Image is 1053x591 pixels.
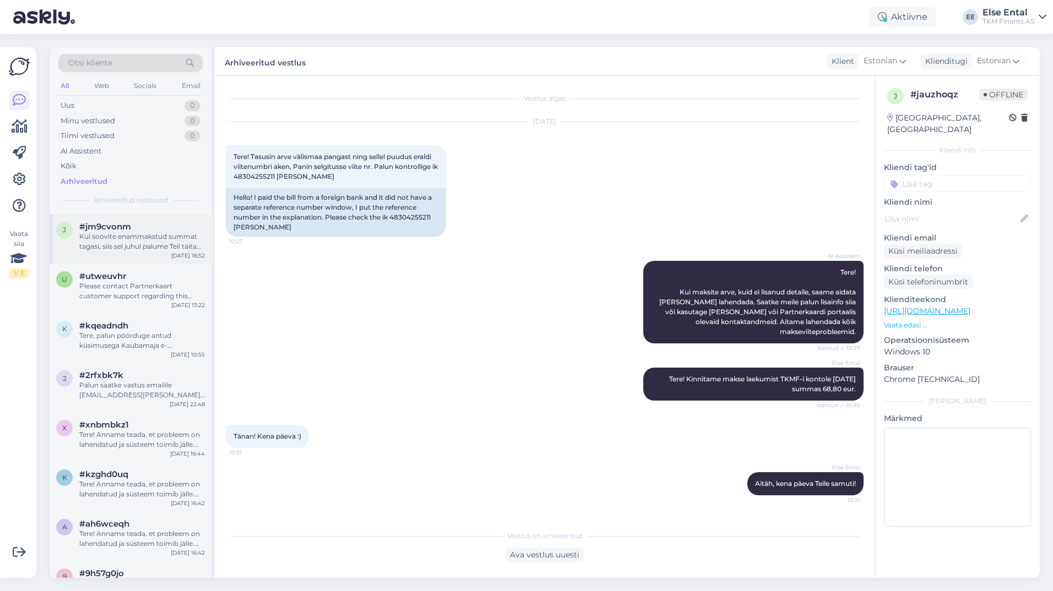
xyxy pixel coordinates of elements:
span: Vestlus on arhiveeritud [507,531,583,541]
div: Kui soovite enammakstud summat tagasi, siis sel juhul palume Teil täita ettemaksu tagasiküsimise ... [79,232,205,251]
span: k [62,473,67,481]
div: Arhiveeritud [61,176,107,187]
div: [DATE] 16:42 [171,499,205,507]
div: [PERSON_NAME] [884,396,1031,406]
span: #kzghd0uq [79,469,128,479]
div: Tere! Anname teada, et probleem on lahendatud ja süsteem toimib jälle. Vabandame ebamugavuste pär... [79,529,205,549]
span: #ah6wceqh [79,519,129,529]
div: [DATE] 16:44 [170,450,205,458]
div: [DATE] 13:22 [171,301,205,309]
span: #jm9cvonm [79,222,131,232]
span: 10:31 [229,448,270,457]
span: Arhiveeritud vestlused [94,195,168,205]
span: Else Ental [819,463,860,472]
span: #kqeadndh [79,321,128,331]
p: Brauser [884,362,1031,374]
span: Otsi kliente [68,57,112,69]
div: # jauzhoqz [910,88,979,101]
span: Estonian [864,55,897,67]
span: u [62,275,67,283]
span: Tere! Tasusin arve välismaa pangast ning sellel puudus eraldi viitenumbri aken, Panin selgitusse ... [234,152,439,180]
div: Please contact Partnerkaart customer support regarding this issue: Mon-Fri 9-17, 667 3444, e-mail... [79,281,205,301]
label: Arhiveeritud vestlus [225,54,306,69]
span: j [894,92,897,100]
div: EE [963,9,978,25]
span: Tere! Kui maksite arve, kuid ei lisanud detaile, saame aidata [PERSON_NAME] lahendada. Saatke mei... [659,268,857,336]
p: Kliendi nimi [884,196,1031,208]
div: Palun saatke vastus emailile [EMAIL_ADDRESS][PERSON_NAME][DOMAIN_NAME] [79,380,205,400]
span: #9h57g0jo [79,568,124,578]
div: [DATE] [226,117,864,127]
p: Kliendi tag'id [884,162,1031,173]
div: [DATE] 16:42 [171,549,205,557]
span: #xnbmbkz1 [79,420,129,430]
div: 0 [184,130,200,141]
div: Ava vestlus uuesti [506,548,584,562]
div: [DATE] 16:52 [171,251,205,260]
span: Nähtud ✓ 10:30 [817,401,860,409]
div: Kõik [61,161,77,172]
div: Klienditugi [921,56,968,67]
span: 9 [63,572,67,581]
div: Aktiivne [869,7,936,27]
input: Lisa nimi [884,213,1018,225]
div: Else Ental [983,8,1034,17]
div: Tere! Anname teada, et probleem on lahendatud ja süsteem toimib jälle. Vabandame ebamugavuste pär... [79,430,205,450]
span: Nähtud ✓ 10:27 [817,344,860,352]
div: Tiimi vestlused [61,130,115,141]
span: Offline [979,89,1028,101]
p: Kliendi email [884,232,1031,244]
input: Lisa tag [884,176,1031,192]
div: Email [180,79,203,93]
div: Uus [61,100,74,111]
span: Tänan! Kena päeva :) [234,432,301,440]
div: Web [92,79,111,93]
span: #utweuvhr [79,271,126,281]
span: j [63,226,66,234]
span: AI Assistent [819,252,860,260]
div: Vestlus algas [226,94,864,103]
div: Klient [827,56,854,67]
p: Klienditeekond [884,294,1031,305]
div: Küsi telefoninumbrit [884,275,973,289]
div: All [58,79,71,93]
div: Vaata siia [9,229,29,278]
span: #2rfxbk7k [79,370,123,380]
span: 2 [63,374,67,382]
div: [GEOGRAPHIC_DATA], [GEOGRAPHIC_DATA] [887,112,1009,135]
p: Vaata edasi ... [884,320,1031,330]
div: AI Assistent [61,146,101,157]
span: x [62,424,67,432]
div: 1 / 3 [9,269,29,278]
p: Märkmed [884,413,1031,424]
p: Chrome [TECHNICAL_ID] [884,374,1031,385]
span: a [62,523,67,531]
div: 0 [184,116,200,127]
p: Operatsioonisüsteem [884,335,1031,346]
div: Tere! Anname teada, et probleem on lahendatud ja süsteem toimib jälle. Vabandame ebamugavuste pär... [79,479,205,499]
span: Aitäh, kena päeva Teile samuti! [755,479,856,488]
div: [DATE] 10:55 [171,351,205,359]
div: TKM Finants AS [983,17,1034,26]
div: 0 [184,100,200,111]
p: Windows 10 [884,346,1031,358]
span: 10:31 [819,496,860,504]
div: Küsi meiliaadressi [884,244,962,259]
div: Socials [132,79,159,93]
div: [DATE] 22:48 [170,400,205,408]
span: Tere! Kinnitame makse laekumist TKMF-i kontole [DATE] summas 68,80 eur. [669,375,857,393]
div: Kliendi info [884,145,1031,155]
img: Askly Logo [9,56,30,77]
p: Kliendi telefon [884,263,1031,275]
div: Hello! I paid the bill from a foreign bank and it did not have a separate reference number window... [226,188,446,237]
a: Else EntalTKM Finants AS [983,8,1046,26]
div: Tere, palun pöörduge antud küsimusega Kaubamaja e-[PERSON_NAME] [PERSON_NAME] telefonil 667 3100 ... [79,331,205,351]
span: k [62,325,67,333]
a: [URL][DOMAIN_NAME] [884,306,970,316]
span: Else Ental [819,359,860,367]
span: 10:27 [229,237,270,245]
span: Estonian [977,55,1011,67]
div: Minu vestlused [61,116,115,127]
